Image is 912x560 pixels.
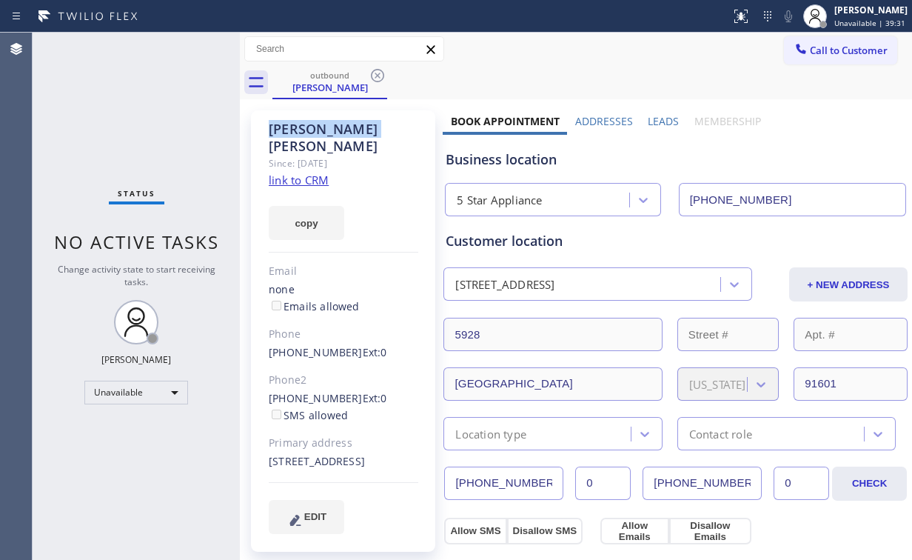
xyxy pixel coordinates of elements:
[457,192,542,209] div: 5 Star Appliance
[304,511,326,522] span: EDIT
[789,267,908,301] button: + NEW ADDRESS
[834,4,908,16] div: [PERSON_NAME]
[269,206,344,240] button: copy
[677,318,779,351] input: Street #
[455,425,526,442] div: Location type
[101,353,171,366] div: [PERSON_NAME]
[84,381,188,404] div: Unavailable
[679,183,906,216] input: Phone Number
[363,391,387,405] span: Ext: 0
[269,155,418,172] div: Since: [DATE]
[272,301,281,310] input: Emails allowed
[444,467,563,500] input: Phone Number
[689,425,752,442] div: Contact role
[643,467,762,500] input: Phone Number 2
[269,263,418,280] div: Email
[54,230,219,254] span: No active tasks
[446,231,905,251] div: Customer location
[269,408,348,422] label: SMS allowed
[58,263,215,288] span: Change activity state to start receiving tasks.
[451,114,560,128] label: Book Appointment
[269,435,418,452] div: Primary address
[443,367,662,401] input: City
[575,467,631,500] input: Ext.
[269,299,360,313] label: Emails allowed
[274,66,386,98] div: Aaron Babit
[669,518,751,544] button: Disallow Emails
[507,518,583,544] button: Disallow SMS
[455,276,554,293] div: [STREET_ADDRESS]
[648,114,679,128] label: Leads
[274,81,386,94] div: [PERSON_NAME]
[443,318,662,351] input: Address
[269,326,418,343] div: Phone
[694,114,761,128] label: Membership
[272,410,281,419] input: SMS allowed
[794,318,908,351] input: Apt. #
[245,37,443,61] input: Search
[269,391,363,405] a: [PHONE_NUMBER]
[778,6,799,27] button: Mute
[269,121,418,155] div: [PERSON_NAME] [PERSON_NAME]
[269,281,418,316] div: none
[810,44,888,57] span: Call to Customer
[832,467,907,501] button: CHECK
[575,114,633,128] label: Addresses
[269,372,418,389] div: Phone2
[444,518,506,544] button: Allow SMS
[446,150,905,170] div: Business location
[269,345,363,359] a: [PHONE_NUMBER]
[834,18,905,28] span: Unavailable | 39:31
[269,453,418,470] div: [STREET_ADDRESS]
[269,173,329,187] a: link to CRM
[118,188,155,199] span: Status
[784,36,897,64] button: Call to Customer
[269,500,344,534] button: EDIT
[794,367,908,401] input: ZIP
[274,70,386,81] div: outbound
[774,467,829,500] input: Ext. 2
[363,345,387,359] span: Ext: 0
[600,518,669,544] button: Allow Emails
